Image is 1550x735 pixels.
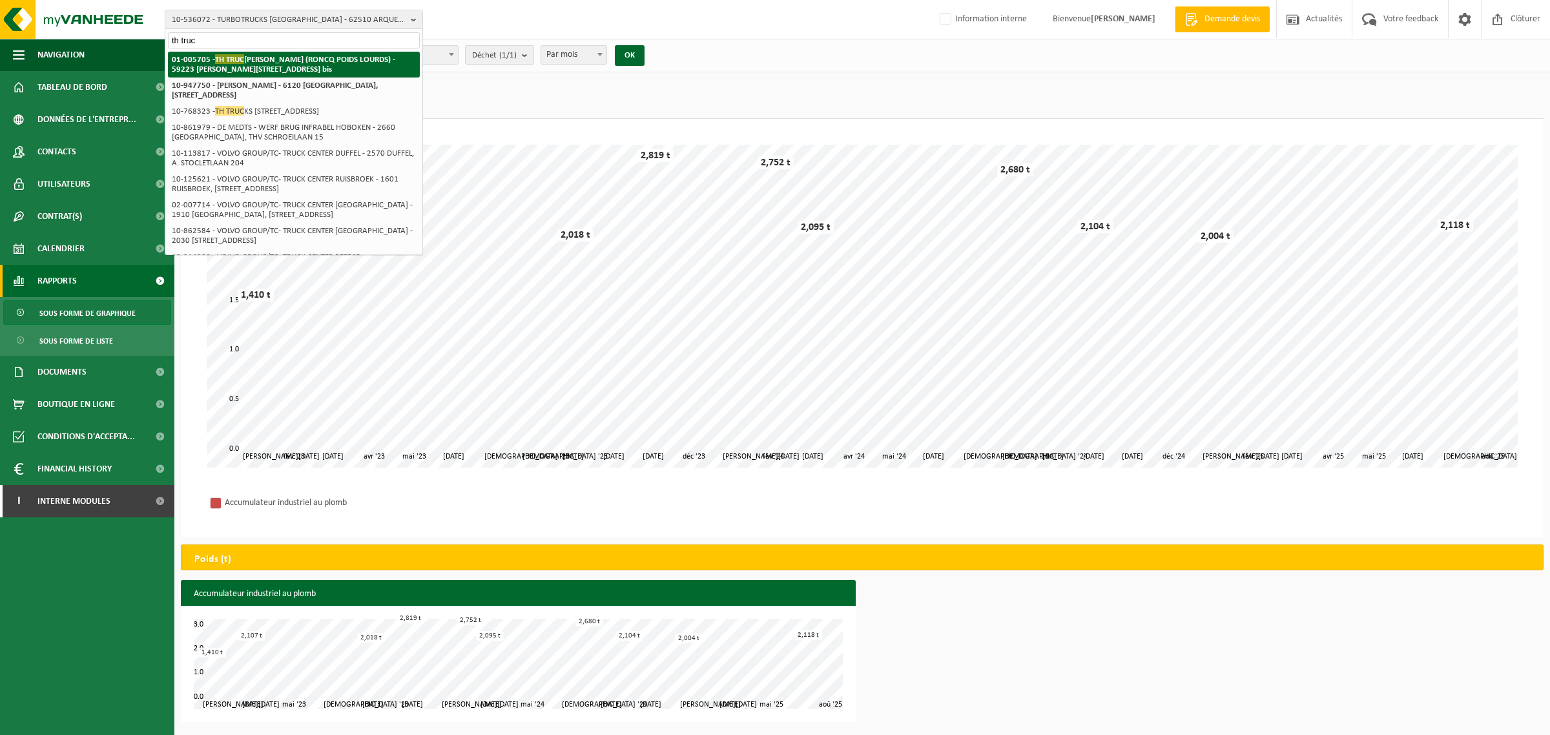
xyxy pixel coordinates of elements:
span: Interne modules [37,485,110,517]
div: 2,752 t [457,616,484,625]
span: Par mois [541,45,607,65]
span: 10-536072 - TURBOTRUCKS [GEOGRAPHIC_DATA] - 62510 ARQUES, CHEMIN DU LOBEL 1221 [172,10,406,30]
div: 2,680 t [575,617,603,626]
strong: [PERSON_NAME] [1091,14,1155,24]
div: 2,004 t [1197,230,1234,243]
button: OK [615,45,645,66]
span: Demande devis [1201,13,1263,26]
div: 2,095 t [798,221,834,234]
div: 2,118 t [1437,219,1473,232]
li: 02-007714 - VOLVO GROUP/TC- TRUCK CENTER [GEOGRAPHIC_DATA] - 1910 [GEOGRAPHIC_DATA], [STREET_ADDR... [168,197,420,223]
a: Demande devis [1175,6,1270,32]
a: Sous forme de graphique [3,300,171,325]
a: Sous forme de liste [3,328,171,353]
span: Tableau de bord [37,71,107,103]
span: TH TRUC [215,106,244,116]
span: Par mois [541,46,606,64]
div: 2,104 t [1077,220,1113,233]
span: Rapports [37,265,77,297]
span: Navigation [37,39,85,71]
span: Sous forme de liste [39,329,113,353]
li: 10-768323 - KS [STREET_ADDRESS] [168,103,420,119]
div: 2,018 t [357,633,385,643]
h3: Accumulateur industriel au plomb [181,580,856,608]
span: Boutique en ligne [37,388,115,420]
span: TH TRUC [215,54,244,64]
h2: Poids (t) [181,545,244,574]
span: Sous forme de graphique [39,301,136,326]
button: 10-536072 - TURBOTRUCKS [GEOGRAPHIC_DATA] - 62510 ARQUES, CHEMIN DU LOBEL 1221 [165,10,423,29]
strong: 10-947750 - [PERSON_NAME] - 6120 [GEOGRAPHIC_DATA], [STREET_ADDRESS] [172,81,378,99]
div: 1,410 t [238,289,274,302]
div: 2,095 t [476,631,504,641]
span: Utilisateurs [37,168,90,200]
li: 10-862584 - VOLVO GROUP/TC- TRUCK CENTER [GEOGRAPHIC_DATA] - 2030 [STREET_ADDRESS] [168,223,420,249]
span: Contacts [37,136,76,168]
span: Déchet [472,46,517,65]
span: I [13,485,25,517]
div: 2,104 t [615,631,643,641]
label: Information interne [937,10,1027,29]
div: 2,752 t [758,156,794,169]
div: 2,004 t [675,634,703,643]
count: (1/1) [499,51,517,59]
span: Calendrier [37,233,85,265]
button: Déchet(1/1) [465,45,534,65]
span: Données de l'entrepr... [37,103,136,136]
li: 10-861979 - DE MEDTS - WERF BRUG INFRABEL HOBOKEN - 2660 [GEOGRAPHIC_DATA], THV SCHROEILAAN 15 [168,119,420,145]
div: 2,819 t [637,149,674,162]
input: Chercher des succursales liées [168,32,420,48]
div: 2,819 t [397,614,424,623]
span: Documents [37,356,87,388]
li: 10-914200 - VOLVO GROUP/TC- TRUCK CENTER BEERSE - [STREET_ADDRESS] [168,249,420,274]
div: 2,107 t [238,631,265,641]
li: 10-125621 - VOLVO GROUP/TC- TRUCK CENTER RUISBROEK - 1601 RUISBROEK, [STREET_ADDRESS] [168,171,420,197]
div: 2,680 t [997,163,1033,176]
div: 2,018 t [557,229,594,242]
span: Financial History [37,453,112,485]
div: 2,118 t [794,630,822,640]
span: Contrat(s) [37,200,82,233]
li: 10-113817 - VOLVO GROUP/TC- TRUCK CENTER DUFFEL - 2570 DUFFEL, A. STOCLETLAAN 204 [168,145,420,171]
div: Accumulateur industriel au plomb [225,495,393,511]
span: Conditions d'accepta... [37,420,135,453]
div: 1,410 t [198,648,226,657]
